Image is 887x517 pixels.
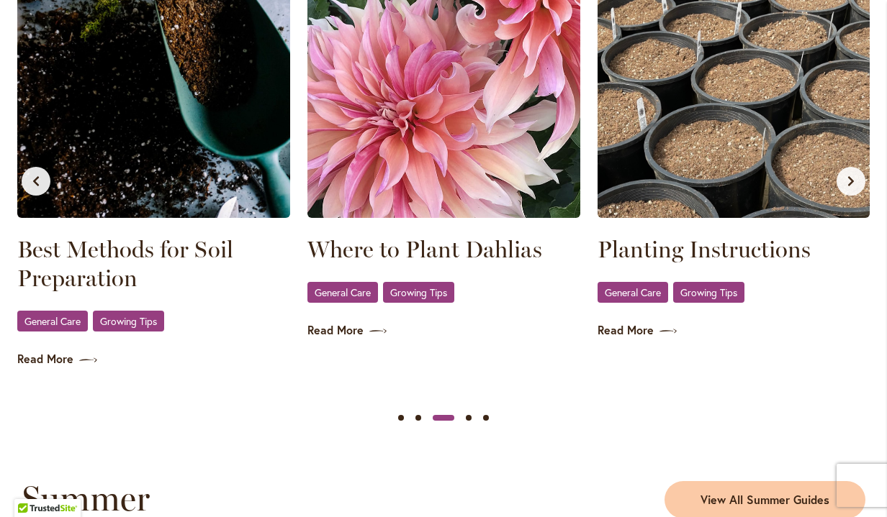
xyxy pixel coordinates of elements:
a: Read More [17,351,290,367]
button: Slide 3 [433,409,454,426]
a: Growing Tips [673,282,744,303]
button: Next slide [837,167,865,196]
span: General Care [24,316,81,326]
a: Growing Tips [93,311,164,331]
button: Slide 5 [477,409,495,426]
a: Read More [598,322,870,339]
div: , [17,310,290,334]
button: Previous slide [22,167,50,196]
a: Read More [307,322,580,339]
a: Planting Instructions [598,235,870,264]
div: , [598,281,870,305]
button: Slide 1 [392,409,410,426]
a: Growing Tips [383,282,454,303]
a: Best Methods for Soil Preparation [17,235,290,293]
a: General Care [17,311,88,331]
div: , [307,281,580,305]
span: General Care [605,288,661,297]
button: Slide 4 [460,409,477,426]
span: Growing Tips [100,316,157,326]
span: Growing Tips [390,288,447,297]
span: General Care [315,288,371,297]
a: General Care [307,282,378,303]
span: Growing Tips [680,288,737,297]
button: Slide 2 [410,409,427,426]
a: Where to Plant Dahlias [307,235,580,264]
a: General Care [598,282,668,303]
